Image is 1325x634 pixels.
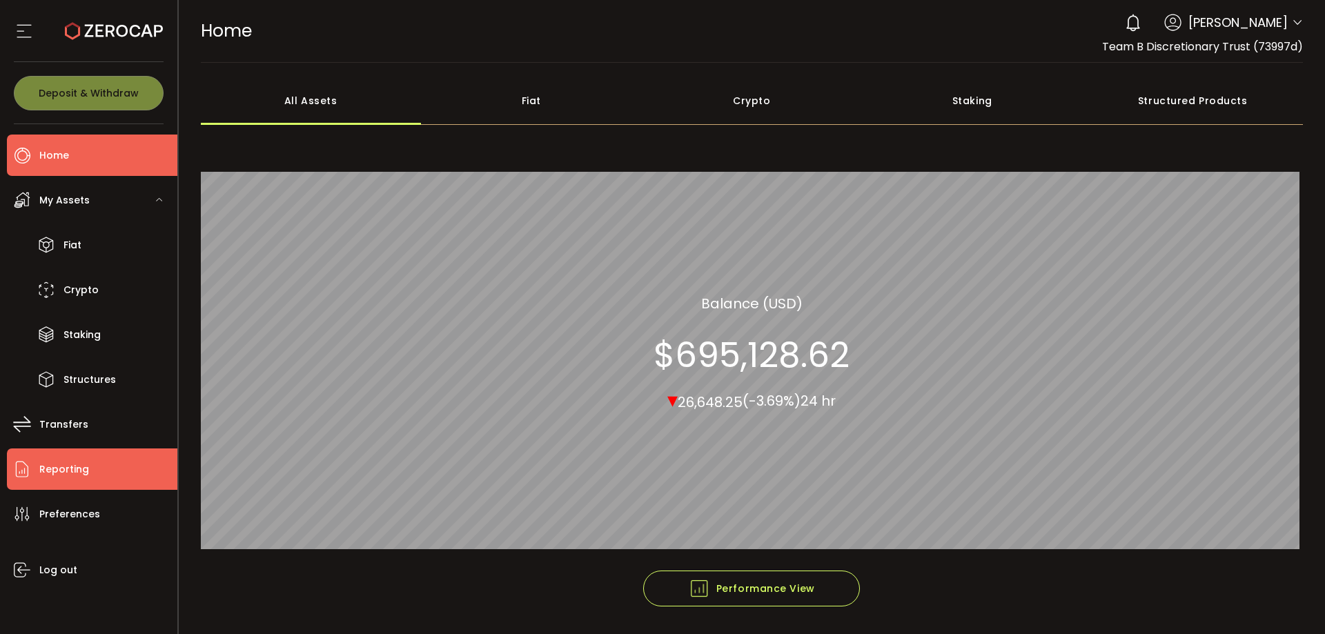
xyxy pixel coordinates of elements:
span: Preferences [39,504,100,524]
button: Performance View [643,571,860,606]
span: 24 hr [801,391,836,410]
button: Deposit & Withdraw [14,76,164,110]
span: Home [39,146,69,166]
section: Balance (USD) [701,293,803,313]
span: Reporting [39,459,89,479]
div: Crypto [642,77,863,125]
span: Log out [39,560,77,580]
span: ▾ [667,384,678,414]
span: Deposit & Withdraw [39,88,139,98]
span: Home [201,19,252,43]
span: Performance View [689,578,815,599]
span: Team B Discretionary Trust (73997d) [1102,39,1303,55]
span: 26,648.25 [678,392,743,411]
span: Staking [63,325,101,345]
span: (-3.69%) [743,391,801,410]
div: All Assets [201,77,422,125]
div: Fiat [421,77,642,125]
span: Fiat [63,235,81,255]
section: $695,128.62 [654,334,850,375]
span: My Assets [39,190,90,210]
span: Structures [63,370,116,390]
span: [PERSON_NAME] [1188,13,1288,32]
div: Structured Products [1083,77,1304,125]
span: Crypto [63,280,99,300]
iframe: Chat Widget [1256,568,1325,634]
span: Transfers [39,415,88,435]
div: Staking [862,77,1083,125]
